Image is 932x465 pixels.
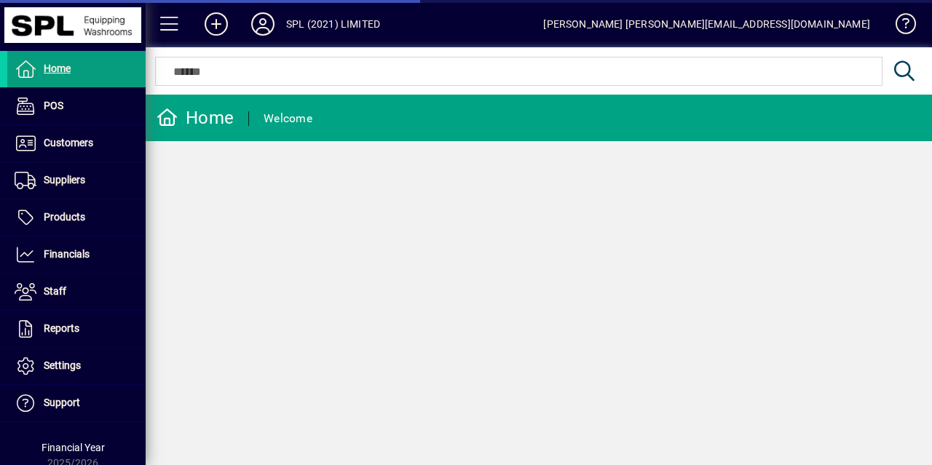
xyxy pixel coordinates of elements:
[7,348,146,384] a: Settings
[264,107,312,130] div: Welcome
[44,285,66,297] span: Staff
[44,397,80,408] span: Support
[7,199,146,236] a: Products
[44,63,71,74] span: Home
[7,88,146,124] a: POS
[7,311,146,347] a: Reports
[7,237,146,273] a: Financials
[44,322,79,334] span: Reports
[7,125,146,162] a: Customers
[240,11,286,37] button: Profile
[7,274,146,310] a: Staff
[7,385,146,421] a: Support
[44,100,63,111] span: POS
[44,248,90,260] span: Financials
[42,442,105,453] span: Financial Year
[286,12,380,36] div: SPL (2021) LIMITED
[157,106,234,130] div: Home
[7,162,146,199] a: Suppliers
[543,12,870,36] div: [PERSON_NAME] [PERSON_NAME][EMAIL_ADDRESS][DOMAIN_NAME]
[885,3,914,50] a: Knowledge Base
[44,211,85,223] span: Products
[44,174,85,186] span: Suppliers
[193,11,240,37] button: Add
[44,359,81,371] span: Settings
[44,137,93,148] span: Customers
